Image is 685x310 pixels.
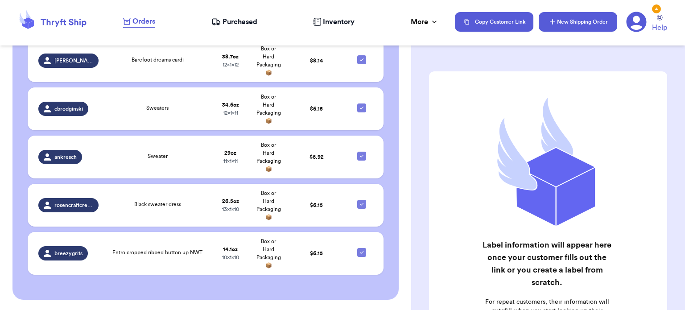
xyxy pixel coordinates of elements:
[223,158,238,164] span: 11 x 1 x 11
[256,239,281,268] span: Box or Hard Packaging 📦
[323,17,355,27] span: Inventory
[256,190,281,220] span: Box or Hard Packaging 📦
[223,17,257,27] span: Purchased
[411,17,439,27] div: More
[455,12,533,32] button: Copy Customer Link
[54,57,94,64] span: [PERSON_NAME]
[480,239,614,289] h2: Label information will appear here once your customer fills out the link or you create a label fr...
[256,142,281,172] span: Box or Hard Packaging 📦
[222,207,239,212] span: 13 x 1 x 10
[54,153,77,161] span: ankresch
[146,105,169,111] span: Sweaters
[256,46,281,75] span: Box or Hard Packaging 📦
[134,202,181,207] span: Black sweater dress
[211,17,257,27] a: Purchased
[132,57,184,62] span: Barefoot dreams cardi
[310,251,323,256] span: $ 6.15
[256,94,281,124] span: Box or Hard Packaging 📦
[222,102,239,107] strong: 34.6 oz
[310,58,323,63] span: $ 8.14
[310,106,323,112] span: $ 6.15
[223,62,239,67] span: 12 x 1 x 12
[112,250,202,255] span: Entro cropped ribbed button up NWT
[652,22,667,33] span: Help
[222,198,239,204] strong: 26.5 oz
[652,4,661,13] div: 4
[223,247,238,252] strong: 14.1 oz
[539,12,617,32] button: New Shipping Order
[309,154,324,160] span: $ 6.92
[222,54,239,59] strong: 38.7 oz
[123,16,155,28] a: Orders
[222,255,239,260] span: 10 x 1 x 10
[310,203,323,208] span: $ 6.15
[54,202,94,209] span: rosencraftcreativeco
[313,17,355,27] a: Inventory
[652,15,667,33] a: Help
[223,110,238,116] span: 12 x 1 x 11
[626,12,647,32] a: 4
[132,16,155,27] span: Orders
[224,150,236,156] strong: 29 oz
[54,105,83,112] span: cbrodginski
[54,250,83,257] span: breezygrits
[148,153,168,159] span: Sweater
